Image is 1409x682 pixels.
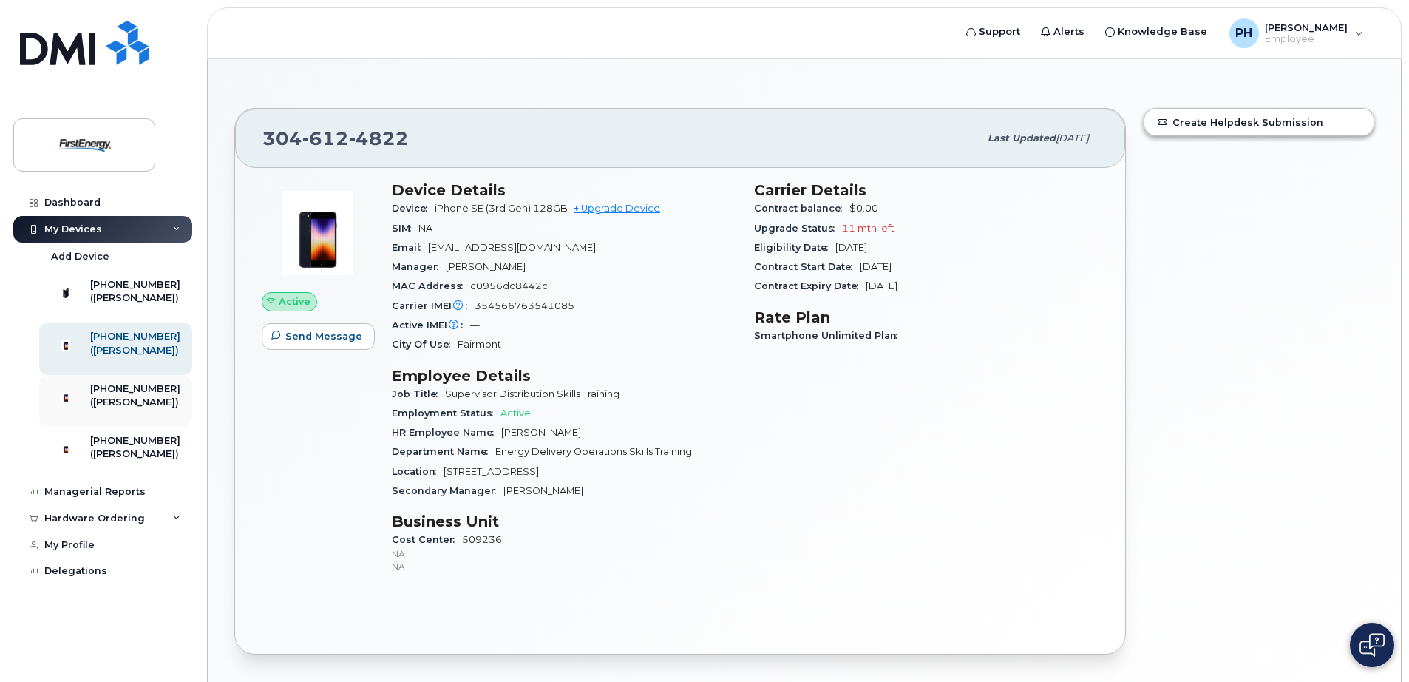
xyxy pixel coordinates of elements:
[392,427,501,438] span: HR Employee Name
[754,330,905,341] span: Smartphone Unlimited Plan
[392,534,462,545] span: Cost Center
[754,223,842,234] span: Upgrade Status
[392,560,736,573] p: NA
[274,189,362,277] img: image20231002-3703462-1angbar.jpeg
[470,320,480,331] span: —
[503,485,583,496] span: [PERSON_NAME]
[446,261,526,272] span: [PERSON_NAME]
[860,261,892,272] span: [DATE]
[392,367,736,385] h3: Employee Details
[392,408,500,419] span: Employment Status
[392,534,736,573] span: 509236
[435,203,568,214] span: iPhone SE (3rd Gen) 128GB
[1359,633,1385,657] img: Open chat
[302,127,349,149] span: 612
[754,203,849,214] span: Contract balance
[392,280,470,291] span: MAC Address
[392,339,458,350] span: City Of Use
[835,242,867,253] span: [DATE]
[988,132,1056,144] span: Last updated
[392,513,736,530] h3: Business Unit
[392,300,475,311] span: Carrier IMEI
[285,329,362,343] span: Send Message
[392,203,435,214] span: Device
[754,242,835,253] span: Eligibility Date
[392,466,444,477] span: Location
[1056,132,1089,144] span: [DATE]
[754,280,866,291] span: Contract Expiry Date
[392,485,503,496] span: Secondary Manager
[754,308,1099,326] h3: Rate Plan
[445,388,619,399] span: Supervisor Distribution Skills Training
[392,388,445,399] span: Job Title
[392,547,736,560] p: NA
[392,446,495,457] span: Department Name
[1144,109,1374,135] a: Create Helpdesk Submission
[262,323,375,350] button: Send Message
[866,280,897,291] span: [DATE]
[392,261,446,272] span: Manager
[392,181,736,199] h3: Device Details
[458,339,501,350] span: Fairmont
[475,300,574,311] span: 354566763541085
[495,446,692,457] span: Energy Delivery Operations Skills Training
[470,280,548,291] span: c0956dc8442c
[754,261,860,272] span: Contract Start Date
[574,203,660,214] a: + Upgrade Device
[392,242,428,253] span: Email
[500,408,531,419] span: Active
[392,223,418,234] span: SIM
[279,294,310,308] span: Active
[754,181,1099,199] h3: Carrier Details
[428,242,596,253] span: [EMAIL_ADDRESS][DOMAIN_NAME]
[501,427,581,438] span: [PERSON_NAME]
[444,466,539,477] span: [STREET_ADDRESS]
[349,127,409,149] span: 4822
[418,223,432,234] span: NA
[849,203,878,214] span: $0.00
[392,320,470,331] span: Active IMEI
[842,223,894,234] span: 11 mth left
[262,127,409,149] span: 304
